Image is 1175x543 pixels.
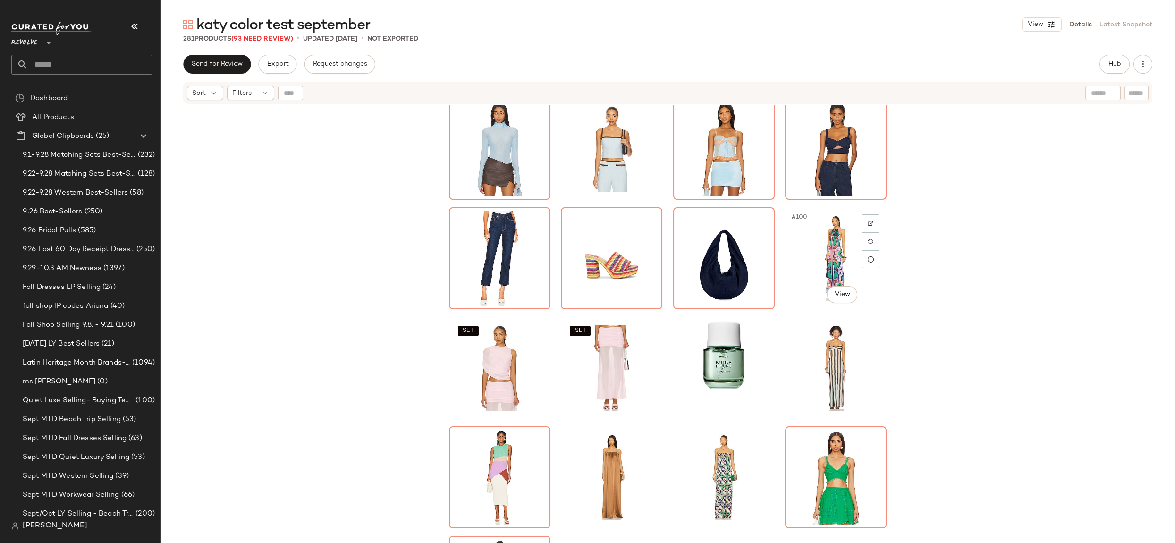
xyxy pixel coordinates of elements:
[23,520,87,532] span: [PERSON_NAME]
[183,34,293,44] div: Products
[676,211,771,306] img: CITI-WY1_V1.jpg
[834,291,850,298] span: View
[11,32,37,49] span: Revolve
[232,88,252,98] span: Filters
[564,320,659,416] img: AMAN-WQ177_V1.jpg
[129,452,145,463] span: (53)
[23,452,129,463] span: Sept MTD Quiet Luxury Selling
[304,55,375,74] button: Request changes
[452,320,547,416] img: AMAN-WS1135_V1.jpg
[676,430,771,525] img: MISA-WD853_V1.jpg
[23,433,127,444] span: Sept MTD Fall Dresses Selling
[23,320,114,331] span: Fall Shop Selling 9.8. - 9.21
[114,320,135,331] span: (100)
[1022,17,1062,32] button: View
[266,60,288,68] span: Export
[868,238,873,244] img: svg%3e
[183,35,194,42] span: 281
[564,430,659,525] img: SERR-WD255_V1.jpg
[788,211,883,306] img: MISA-WD852_V1.jpg
[113,471,129,482] span: (39)
[23,471,113,482] span: Sept MTD Western Selling
[231,35,293,42] span: (93 Need Review)
[452,211,547,306] img: AGOL-WJ440_V1.jpg
[827,286,857,303] button: View
[128,187,144,198] span: (58)
[23,244,135,255] span: 9.26 Last 60 Day Receipt Dresses Selling
[575,328,586,334] span: SET
[23,357,130,368] span: Latin Heritage Month Brands- DO NOT DELETE
[1108,60,1121,68] span: Hub
[23,301,109,312] span: fall shop lP codes Ariana
[30,93,68,104] span: Dashboard
[134,395,155,406] span: (100)
[297,33,299,44] span: •
[183,55,251,74] button: Send for Review
[361,33,363,44] span: •
[23,395,134,406] span: Quiet Luxe Selling- Buying Team
[136,150,155,161] span: (232)
[788,320,883,416] img: LOVF-WD4488_V1.jpg
[192,88,206,98] span: Sort
[1069,20,1092,30] a: Details
[23,339,100,349] span: [DATE] LY Best Sellers
[100,339,114,349] span: (21)
[94,131,109,142] span: (25)
[127,433,142,444] span: (63)
[1027,21,1043,28] span: View
[119,490,135,501] span: (66)
[303,34,357,44] p: updated [DATE]
[1099,55,1130,74] button: Hub
[676,320,771,416] img: PHLR-WU20_V1.jpg
[23,150,136,161] span: 9.1-9.28 Matching Sets Best-Sellers
[11,522,19,530] img: svg%3e
[15,93,25,103] img: svg%3e
[23,187,128,198] span: 9.22-9.28 Western Best-Sellers
[183,20,193,29] img: svg%3e
[313,60,367,68] span: Request changes
[135,244,155,255] span: (250)
[23,376,95,387] span: ms [PERSON_NAME]
[191,60,243,68] span: Send for Review
[23,169,136,179] span: 9.22-9.28 Matching Sets Best-Sellers
[23,490,119,501] span: Sept MTD Workwear Selling
[83,206,103,217] span: (250)
[452,430,547,525] img: MINK-WD881_V1.jpg
[462,328,474,334] span: SET
[109,301,125,312] span: (40)
[23,206,83,217] span: 9..26 Best-Sellers
[258,55,296,74] button: Export
[564,211,659,306] img: JCAM-WZ1760_V1.jpg
[23,509,134,519] span: Sept/Oct LY Selling - Beach Trip
[101,282,116,293] span: (24)
[23,225,76,236] span: 9.26 Bridal Pulls
[32,131,94,142] span: Global Clipboards
[95,376,107,387] span: (0)
[868,221,873,226] img: svg%3e
[76,225,96,236] span: (585)
[121,414,136,425] span: (53)
[23,263,101,274] span: 9.29-10.3 AM Newness
[23,282,101,293] span: Fall Dresses LP Selling
[130,357,155,368] span: (1094)
[134,509,155,519] span: (200)
[23,414,121,425] span: Sept MTD Beach Trip Selling
[458,326,479,336] button: SET
[101,263,125,274] span: (1397)
[788,430,883,525] img: PEXR-WS12_V1.jpg
[367,34,418,44] p: Not Exported
[196,16,370,35] span: katy color test september
[136,169,155,179] span: (128)
[570,326,591,336] button: SET
[32,112,74,123] span: All Products
[11,22,92,35] img: cfy_white_logo.C9jOOHJF.svg
[790,212,809,222] span: #100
